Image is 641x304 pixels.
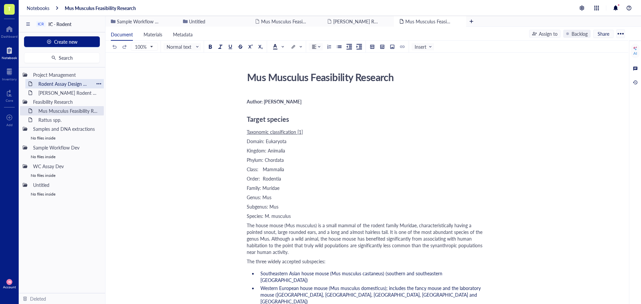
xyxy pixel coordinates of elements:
div: Core [6,98,13,102]
span: Kingdom: Animalia [247,147,285,154]
a: Inventory [2,66,17,81]
span: Metadata [173,31,193,38]
span: Family: Muridae [247,185,279,191]
button: Search [24,52,100,63]
span: Share [598,31,609,37]
div: Add [6,123,13,127]
span: Phylum: Chordata [247,157,284,163]
span: Target species [247,114,289,124]
div: Samples and DNA extractions [30,124,101,133]
div: WC Assay Dev [30,162,101,171]
span: Subgenus: Mus [247,203,278,210]
button: Create new [24,36,100,47]
a: Notebook [2,45,17,60]
div: Project Management [30,70,101,79]
div: Dashboard [1,34,18,38]
span: The three widely accepted subspecies: [247,258,326,265]
a: Dashboard [1,24,18,38]
span: Class: Mammalia [247,166,284,173]
span: Species: M. musculus [247,213,291,219]
div: Backlog [572,30,588,37]
div: Assign to [539,30,558,37]
button: Share [593,30,614,38]
span: 100% [135,44,153,50]
span: Taxonomic classification [1] [247,128,303,135]
a: Mus Musculus Feasibility Research [65,5,136,11]
a: Notebooks [27,5,49,11]
span: T [8,4,11,13]
div: Mus Musculus Feasibility Research [35,106,101,115]
div: Notebook [2,56,17,60]
div: No files inside [20,190,104,199]
div: [PERSON_NAME] Rodent Test Full Proposal [35,88,101,97]
span: MB [8,281,11,283]
span: Search [59,55,73,60]
span: Southeastern Asian house mouse (Mus musculus castaneus) (southern and southeastern [GEOGRAPHIC_DA... [260,270,444,283]
div: Rodent Assay Design meeting_[DATE] [35,79,94,88]
div: Mus Musculus Feasibility Research [244,69,482,85]
a: Core [6,88,13,102]
div: AI [633,51,637,56]
span: Normal text [167,44,199,50]
span: Author: [PERSON_NAME] [247,98,301,105]
span: Insert [415,44,432,50]
div: Inventory [2,77,17,81]
div: Untitled [30,180,101,190]
div: Feasibility Research [30,97,101,106]
div: Deleted [30,295,46,302]
div: Rattus spp. [35,115,101,124]
span: Domain: Eukaryota [247,138,286,144]
div: Sample Workflow Dev [30,143,101,152]
span: Create new [54,39,77,44]
span: Order: Rodentia [247,175,281,182]
div: No files inside [20,133,104,143]
span: Materials [144,31,162,38]
div: Account [3,285,16,289]
span: Genus: Mus [247,194,271,201]
div: No files inside [20,152,104,162]
div: No files inside [20,171,104,180]
span: The house mouse (Mus musculus) is a small mammal of the rodent family Muridae, characteristically... [247,222,484,255]
span: IC - Rodent [48,21,71,27]
span: Document [111,31,133,38]
div: ICR [38,22,44,26]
